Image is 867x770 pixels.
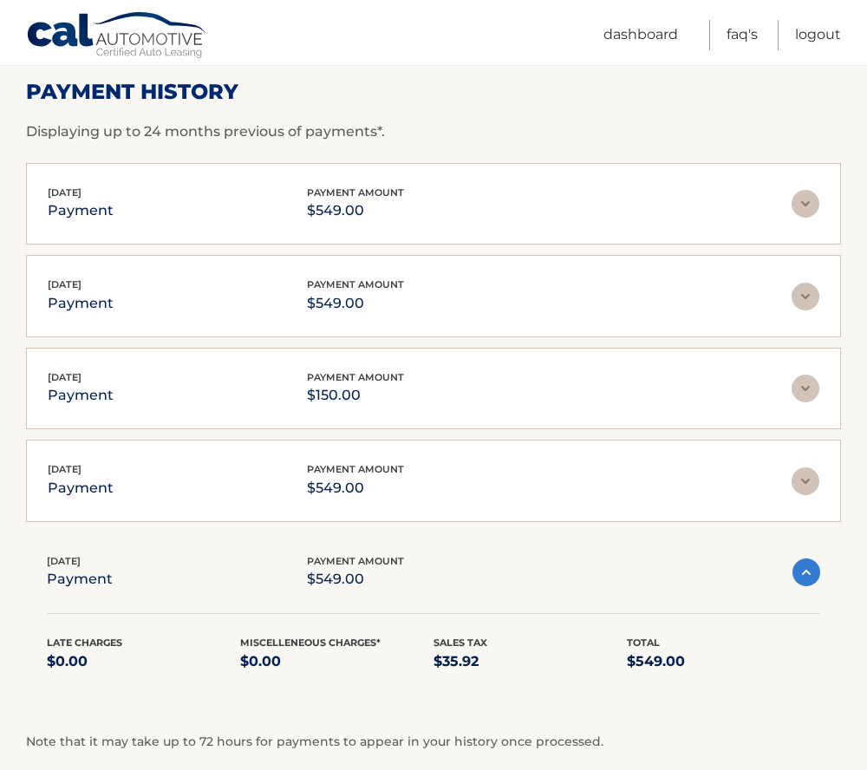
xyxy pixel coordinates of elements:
[26,121,841,142] p: Displaying up to 24 months previous of payments*.
[47,555,81,567] span: [DATE]
[727,20,758,50] a: FAQ's
[307,567,404,591] p: $549.00
[47,567,113,591] p: payment
[240,636,381,649] span: Miscelleneous Charges*
[627,636,660,649] span: Total
[792,558,820,586] img: accordion-active.svg
[792,375,819,402] img: accordion-rest.svg
[48,383,114,408] p: payment
[307,199,404,223] p: $549.00
[795,20,841,50] a: Logout
[47,636,122,649] span: Late Charges
[48,199,114,223] p: payment
[48,186,81,199] span: [DATE]
[47,649,240,674] p: $0.00
[433,649,627,674] p: $35.92
[48,278,81,290] span: [DATE]
[48,291,114,316] p: payment
[792,190,819,218] img: accordion-rest.svg
[48,476,114,500] p: payment
[307,371,404,383] span: payment amount
[307,383,404,408] p: $150.00
[26,732,841,753] p: Note that it may take up to 72 hours for payments to appear in your history once processed.
[307,291,404,316] p: $549.00
[307,278,404,290] span: payment amount
[48,463,81,475] span: [DATE]
[792,283,819,310] img: accordion-rest.svg
[307,555,404,567] span: payment amount
[433,636,487,649] span: Sales Tax
[307,476,404,500] p: $549.00
[307,463,404,475] span: payment amount
[627,649,820,674] p: $549.00
[48,371,81,383] span: [DATE]
[26,79,841,105] h2: Payment History
[603,20,678,50] a: Dashboard
[792,467,819,495] img: accordion-rest.svg
[307,186,404,199] span: payment amount
[26,11,208,62] a: Cal Automotive
[240,649,433,674] p: $0.00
